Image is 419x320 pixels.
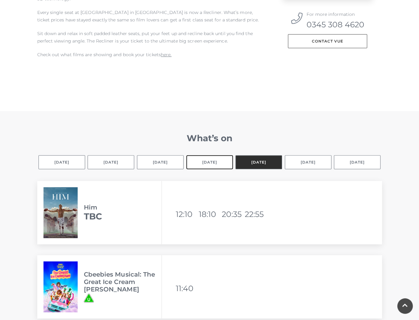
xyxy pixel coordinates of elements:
button: [DATE] [137,155,184,169]
p: Every single seat at [GEOGRAPHIC_DATA] in [GEOGRAPHIC_DATA] is now a Recliner. What’s more, ticke... [37,9,264,24]
button: [DATE] [334,155,380,169]
h2: What’s on [37,133,382,143]
p: Check out what films are showing and book your tickets [37,51,264,58]
li: 11:40 [176,281,198,296]
h3: Him [84,204,162,211]
a: here. [161,52,171,57]
button: [DATE] [39,155,85,169]
li: 12:10 [176,207,198,222]
button: [DATE] [235,155,282,169]
p: For more information [307,11,364,18]
button: [DATE] [285,155,331,169]
a: 0345 308 4620 [307,20,364,29]
h2: TBC [84,211,162,222]
li: 18:10 [199,207,221,222]
a: Contact Vue [288,34,367,48]
li: 22:55 [245,207,266,222]
button: [DATE] [88,155,134,169]
h3: Cbeebies Musical: The Great Ice Cream [PERSON_NAME] [84,271,162,293]
li: 20:35 [222,207,244,222]
button: [DATE] [186,155,233,169]
p: Sit down and relax in soft padded leather seats, put your feet up and recline back until you find... [37,30,264,45]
